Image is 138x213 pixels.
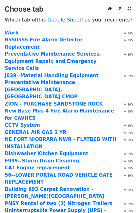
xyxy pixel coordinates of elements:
[117,130,133,135] a: View
[124,102,133,106] small: View
[117,172,133,178] a: View
[5,158,79,164] a: F999--Storm Drain Cleaning
[5,165,70,171] a: CAT Engine replacement
[5,151,88,156] a: Dishwasher Kitchen Equipment
[124,137,133,142] small: View
[5,73,99,100] a: J039--Material Handling Equipment Preventative Maintenance [GEOGRAPHIC_DATA], [GEOGRAPHIC_DATA] CMOP
[124,201,133,206] small: View
[124,130,133,135] small: View
[117,158,133,164] a: View
[117,137,133,142] a: View
[5,130,66,135] a: GENERAL AIR GAS 1 YR
[5,122,40,128] a: CCTV System
[124,38,133,42] small: View
[117,37,133,43] a: View
[5,108,114,121] a: New Base Plus 4 Fire Alarm Maintenance for CAVHCS
[5,37,82,50] a: B550555 Fire Alarm Detector Replacement
[5,51,101,71] a: Preventative Maintenance Services, Equipment Repair, and Emergency Service Calls
[5,137,116,149] a: NE FORT NIOBRARA NWR - FLATBED WITH INSTALLATION
[5,172,112,185] a: 56--LOWER PORTAL ROAD VEHICLE GATE REPLACEMENT
[124,187,133,192] small: View
[124,123,133,128] small: View
[117,186,133,192] a: View
[124,159,133,163] small: View
[5,186,104,199] a: Building 693 Carpet Renovation - [PERSON_NAME][GEOGRAPHIC_DATA]
[5,30,19,36] a: Work
[124,173,133,178] small: View
[37,17,81,23] a: this Google Sheet
[117,201,133,206] a: View
[5,16,133,23] p: Which tab of has your recipients?
[124,52,133,57] small: View
[5,101,103,107] a: ZION - PURCHASE SANDSTONE ROCK
[5,201,112,206] a: PNSY Rental of two (2) Nitrogen Trailers
[124,73,133,78] small: View
[117,122,133,128] a: View
[117,51,133,57] a: View
[117,151,133,156] a: View
[124,151,133,156] small: View
[117,73,133,78] a: View
[124,31,133,35] small: View
[117,101,133,107] a: View
[5,5,133,14] h3: Choose tab
[117,108,133,114] a: View
[124,166,133,170] small: View
[117,165,133,171] a: View
[124,208,133,213] small: View
[124,109,133,113] small: View
[117,30,133,36] a: View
